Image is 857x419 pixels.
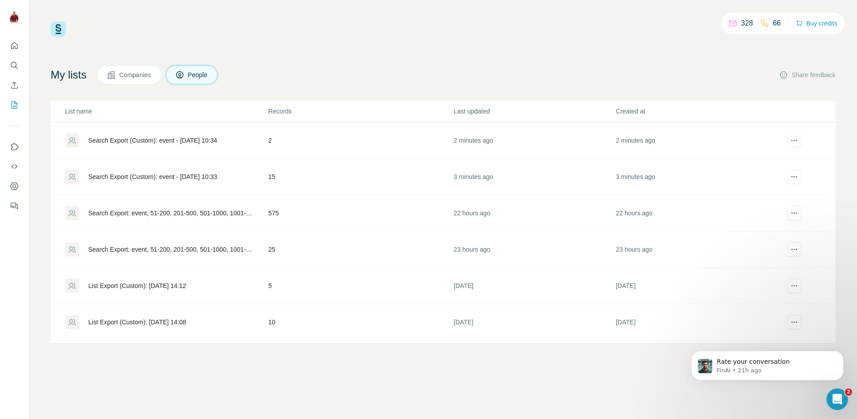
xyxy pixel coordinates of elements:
td: 575 [268,195,454,231]
td: [DATE] [453,268,615,304]
button: actions [787,206,801,220]
button: My lists [7,97,22,113]
button: Feedback [7,198,22,214]
iframe: Intercom live chat [827,388,848,410]
button: actions [787,242,801,257]
button: Buy credits [796,17,837,30]
td: 2 minutes ago [615,122,778,159]
p: 66 [773,18,781,29]
div: List Export (Custom): [DATE] 14:08 [88,318,186,327]
span: People [188,70,208,79]
td: 5 [268,268,454,304]
td: 2 [268,122,454,159]
div: Search Export (Custom): event - [DATE] 10:34 [88,136,217,145]
button: Search [7,57,22,74]
td: 3 minutes ago [453,159,615,195]
div: List Export (Custom): [DATE] 14:12 [88,281,186,290]
p: Created at [616,107,777,116]
div: Search Export (Custom): event - [DATE] 10:33 [88,172,217,181]
p: Last updated [454,107,615,116]
div: Search Export: event, 51-200, 201-500, 501-1000, 1001-5000, 5001-10,000, 10,000+, Privately Held,... [88,245,253,254]
td: 23 hours ago [453,231,615,268]
td: [DATE] [615,268,778,304]
td: [DATE] [615,304,778,340]
td: [DATE] [453,304,615,340]
p: Records [268,107,453,116]
div: Search Export: event, 51-200, 201-500, 501-1000, 1001-5000, 5001-10,000, 10,000+, Privately Held,... [88,209,253,218]
td: 22 hours ago [615,195,778,231]
iframe: Intercom notifications message [678,332,857,395]
td: 15 [268,159,454,195]
td: 10 [268,304,454,340]
img: Avatar [7,9,22,23]
td: 2 [268,340,454,377]
button: Use Surfe on LinkedIn [7,139,22,155]
button: actions [787,170,801,184]
td: 2 minutes ago [453,122,615,159]
td: 23 hours ago [615,231,778,268]
button: Dashboard [7,178,22,194]
button: Quick start [7,38,22,54]
td: 22 hours ago [453,195,615,231]
button: actions [787,279,801,293]
button: Share feedback [779,70,835,79]
td: [DATE] [453,340,615,377]
button: Use Surfe API [7,158,22,175]
td: [DATE] [615,340,778,377]
td: 3 minutes ago [615,159,778,195]
h4: My lists [51,68,87,82]
p: List name [65,107,268,116]
span: Companies [119,70,152,79]
button: actions [787,133,801,148]
img: Surfe Logo [51,22,66,37]
button: Enrich CSV [7,77,22,93]
td: 25 [268,231,454,268]
span: 2 [845,388,852,396]
button: actions [787,315,801,329]
p: 328 [741,18,753,29]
